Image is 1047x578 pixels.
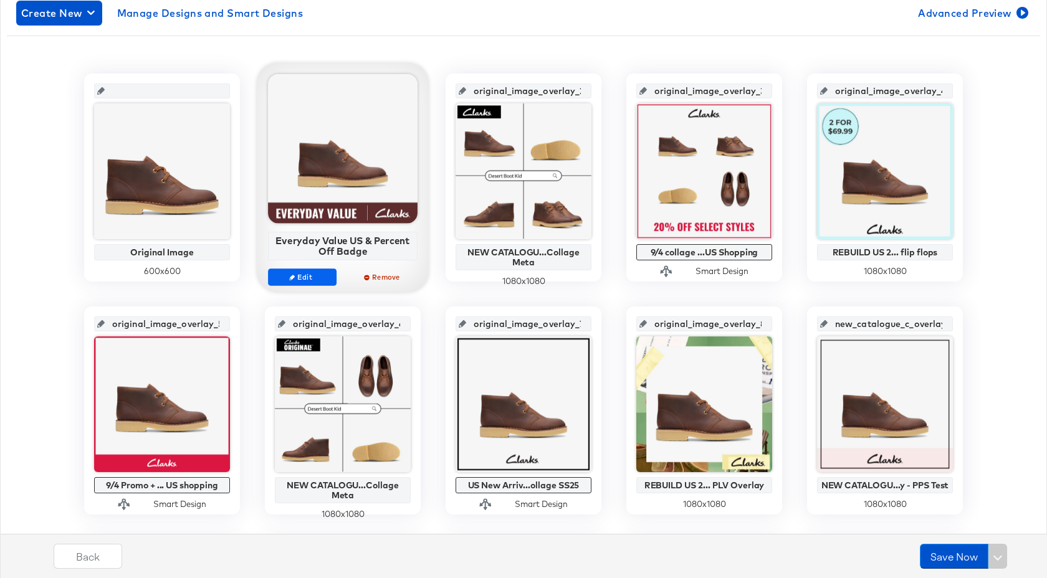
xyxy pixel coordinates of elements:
div: 9/4 collage ...US Shopping [639,247,769,257]
div: 1080 x 1080 [636,498,772,510]
button: Manage Designs and Smart Designs [112,1,308,26]
div: Everyday Value US & Percent Off Badge [272,235,414,257]
div: NEW CATALOGU...y - PPS Test [820,480,950,490]
button: Edit [268,268,337,286]
div: US New Arriv...ollage SS25 [459,480,588,490]
div: 9/4 Promo + ... US shopping [97,480,227,490]
span: Edit [274,272,331,282]
div: 1080 x 1080 [275,508,411,520]
span: Manage Designs and Smart Designs [117,4,304,22]
span: Remove [355,272,412,282]
button: Remove [349,268,418,286]
div: NEW CATALOGU...Collage Meta [459,247,588,267]
button: Save Now [920,544,988,569]
div: Original Image [97,247,227,257]
div: 1080 x 1080 [456,275,591,287]
div: REBUILD US 2... flip flops [820,247,950,257]
div: Smart Design [515,498,568,510]
span: Create New [21,4,97,22]
button: Create New [16,1,102,26]
div: NEW CATALOGU...Collage Meta [278,480,408,500]
button: Advanced Preview [913,1,1031,26]
div: 1080 x 1080 [817,498,953,510]
div: REBUILD US 2... PLV Overlay [639,480,769,490]
div: 1080 x 1080 [817,265,953,277]
span: Advanced Preview [918,4,1026,22]
div: Smart Design [696,265,748,277]
button: Back [54,544,122,569]
div: Smart Design [153,498,206,510]
div: 600 x 600 [94,265,230,277]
